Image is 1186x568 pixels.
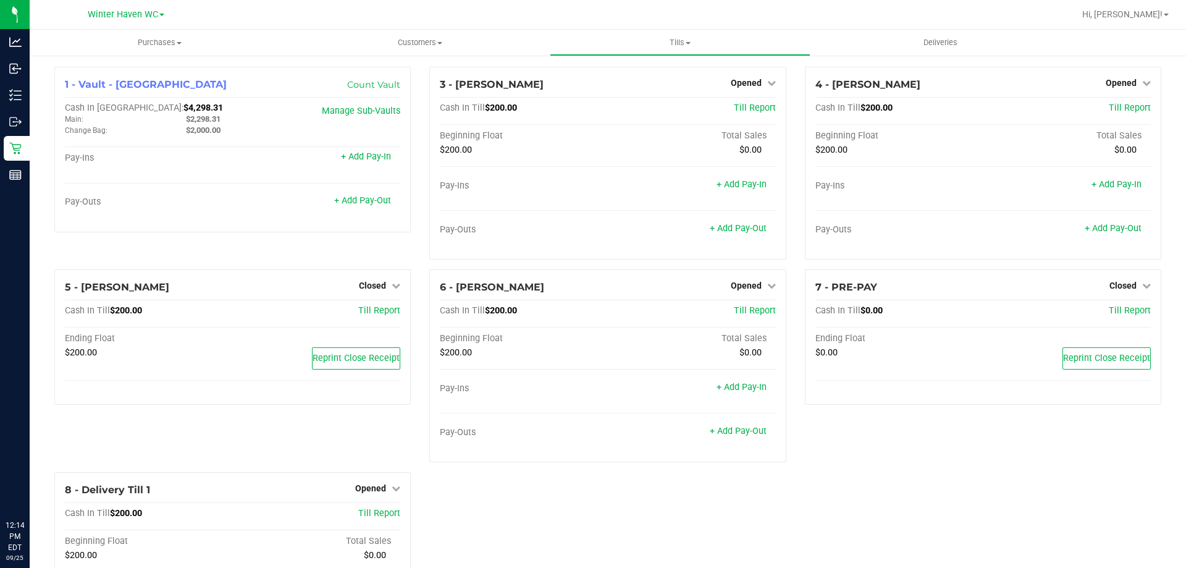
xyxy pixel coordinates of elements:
[183,103,223,113] span: $4,298.31
[815,224,983,235] div: Pay-Outs
[9,36,22,48] inline-svg: Analytics
[1106,78,1137,88] span: Opened
[440,427,608,438] div: Pay-Outs
[739,145,762,155] span: $0.00
[110,508,142,519] span: $200.00
[608,333,776,344] div: Total Sales
[1114,145,1137,155] span: $0.00
[65,281,169,293] span: 5 - [PERSON_NAME]
[440,333,608,344] div: Beginning Float
[485,103,517,113] span: $200.00
[65,197,233,208] div: Pay-Outs
[1063,353,1150,363] span: Reprint Close Receipt
[358,508,400,519] a: Till Report
[9,62,22,75] inline-svg: Inbound
[334,195,391,206] a: + Add Pay-Out
[347,79,400,90] a: Count Vault
[717,179,767,190] a: + Add Pay-In
[30,30,290,56] a: Purchases
[550,37,809,48] span: Tills
[440,347,472,358] span: $200.00
[710,223,767,234] a: + Add Pay-Out
[65,78,227,90] span: 1 - Vault - [GEOGRAPHIC_DATA]
[815,78,920,90] span: 4 - [PERSON_NAME]
[739,347,762,358] span: $0.00
[65,103,183,113] span: Cash In [GEOGRAPHIC_DATA]:
[440,145,472,155] span: $200.00
[65,126,107,135] span: Change Bag:
[1085,223,1142,234] a: + Add Pay-Out
[440,224,608,235] div: Pay-Outs
[440,383,608,394] div: Pay-Ins
[355,483,386,493] span: Opened
[9,116,22,128] inline-svg: Outbound
[364,550,386,561] span: $0.00
[815,145,847,155] span: $200.00
[290,37,549,48] span: Customers
[65,484,150,496] span: 8 - Delivery Till 1
[815,347,838,358] span: $0.00
[88,9,158,20] span: Winter Haven WC
[341,151,391,162] a: + Add Pay-In
[65,508,110,519] span: Cash In Till
[322,106,400,116] a: Manage Sub-Vaults
[1109,305,1151,316] a: Till Report
[731,78,762,88] span: Opened
[65,536,233,547] div: Beginning Float
[717,382,767,392] a: + Add Pay-In
[731,281,762,290] span: Opened
[313,353,400,363] span: Reprint Close Receipt
[233,536,401,547] div: Total Sales
[815,281,877,293] span: 7 - PRE-PAY
[290,30,550,56] a: Customers
[186,114,221,124] span: $2,298.31
[186,125,221,135] span: $2,000.00
[1062,347,1151,370] button: Reprint Close Receipt
[65,550,97,561] span: $200.00
[110,305,142,316] span: $200.00
[734,305,776,316] span: Till Report
[359,281,386,290] span: Closed
[1109,281,1137,290] span: Closed
[440,103,485,113] span: Cash In Till
[9,142,22,155] inline-svg: Retail
[65,305,110,316] span: Cash In Till
[907,37,974,48] span: Deliveries
[710,426,767,436] a: + Add Pay-Out
[6,520,24,553] p: 12:14 PM EDT
[440,281,544,293] span: 6 - [PERSON_NAME]
[815,305,860,316] span: Cash In Till
[860,103,893,113] span: $200.00
[983,130,1151,142] div: Total Sales
[65,333,233,344] div: Ending Float
[1109,103,1151,113] span: Till Report
[810,30,1070,56] a: Deliveries
[12,469,49,506] iframe: Resource center
[65,153,233,164] div: Pay-Ins
[65,115,83,124] span: Main:
[815,180,983,192] div: Pay-Ins
[65,347,97,358] span: $200.00
[358,305,400,316] a: Till Report
[485,305,517,316] span: $200.00
[9,169,22,181] inline-svg: Reports
[440,78,544,90] span: 3 - [PERSON_NAME]
[815,130,983,142] div: Beginning Float
[440,130,608,142] div: Beginning Float
[9,89,22,101] inline-svg: Inventory
[815,103,860,113] span: Cash In Till
[440,305,485,316] span: Cash In Till
[550,30,810,56] a: Tills
[30,37,290,48] span: Purchases
[440,180,608,192] div: Pay-Ins
[734,103,776,113] a: Till Report
[6,553,24,562] p: 09/25
[1082,9,1163,19] span: Hi, [PERSON_NAME]!
[815,333,983,344] div: Ending Float
[312,347,400,370] button: Reprint Close Receipt
[860,305,883,316] span: $0.00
